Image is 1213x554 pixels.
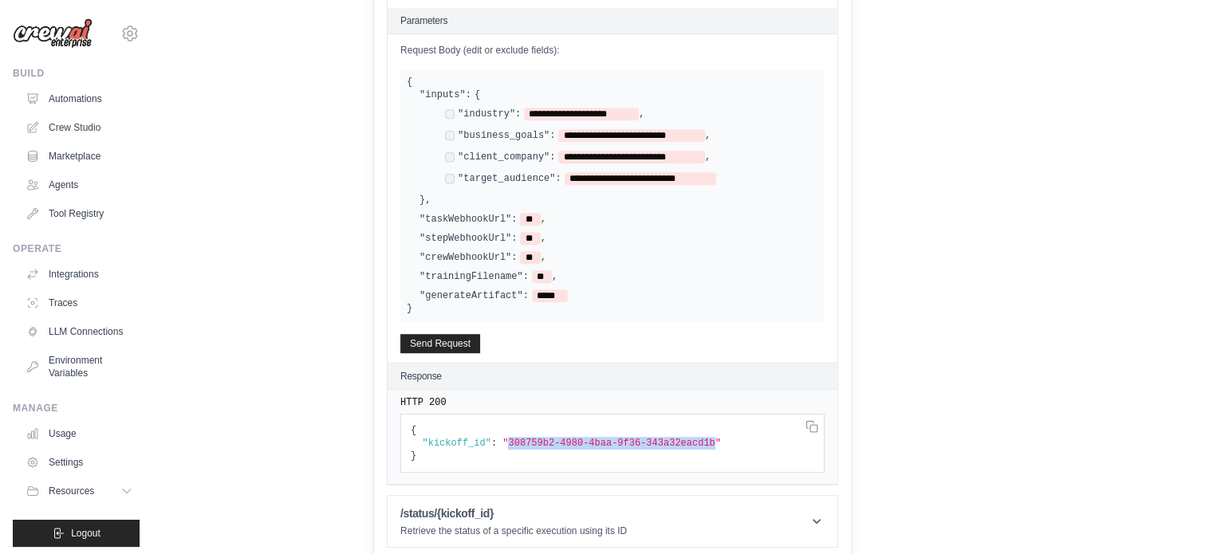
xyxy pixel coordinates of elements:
[491,438,497,449] span: :
[458,108,521,120] label: "industry":
[400,44,825,57] label: Request Body (edit or exclude fields):
[458,151,555,163] label: "client_company":
[400,14,825,27] h2: Parameters
[705,129,711,142] span: ,
[13,18,93,49] img: Logo
[502,438,721,449] span: "308759b2-4980-4baa-9f36-343a32eacd1b"
[19,261,140,287] a: Integrations
[19,172,140,198] a: Agents
[19,348,140,386] a: Environment Variables
[419,194,425,206] span: }
[407,303,412,314] span: }
[71,527,100,540] span: Logout
[458,129,555,142] label: "business_goals":
[705,151,711,163] span: ,
[13,242,140,255] div: Operate
[458,172,561,185] label: "target_audience":
[13,67,140,80] div: Build
[475,88,480,101] span: {
[419,251,517,264] label: "crewWebhookUrl":
[49,485,94,497] span: Resources
[411,425,416,436] span: {
[541,251,546,264] span: ,
[419,289,529,302] label: "generateArtifact":
[400,334,480,353] button: Send Request
[541,213,546,226] span: ,
[19,421,140,446] a: Usage
[19,115,140,140] a: Crew Studio
[422,438,490,449] span: "kickoff_id"
[13,402,140,415] div: Manage
[419,213,517,226] label: "taskWebhookUrl":
[19,319,140,344] a: LLM Connections
[400,396,825,409] pre: HTTP 200
[411,450,416,462] span: }
[419,232,517,245] label: "stepWebhookUrl":
[541,232,546,245] span: ,
[400,505,627,521] h1: /status/{kickoff_id}
[19,450,140,475] a: Settings
[419,270,529,283] label: "trainingFilename":
[19,478,140,504] button: Resources
[19,201,140,226] a: Tool Registry
[19,290,140,316] a: Traces
[19,86,140,112] a: Automations
[552,270,557,283] span: ,
[400,525,627,537] p: Retrieve the status of a specific execution using its ID
[400,370,442,383] h2: Response
[13,520,140,547] button: Logout
[639,108,644,120] span: ,
[407,77,412,88] span: {
[425,194,431,206] span: ,
[419,88,471,101] label: "inputs":
[19,143,140,169] a: Marketplace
